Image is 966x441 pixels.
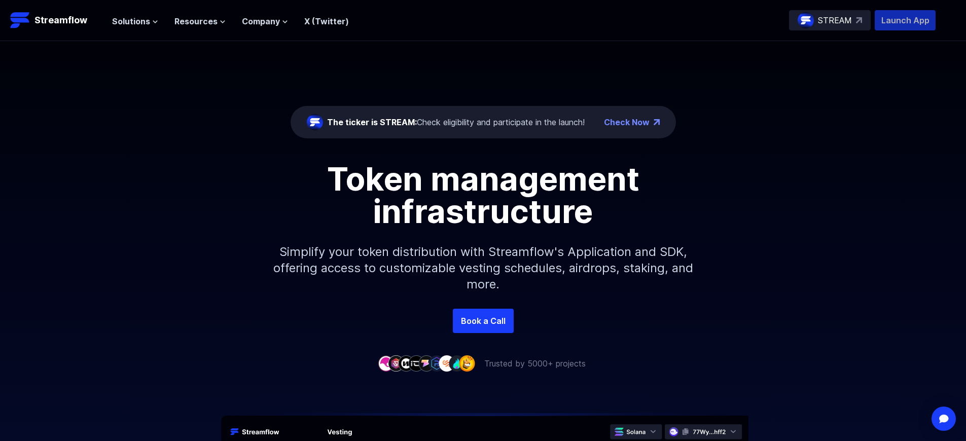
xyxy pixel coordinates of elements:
[428,355,445,371] img: company-6
[174,15,226,27] button: Resources
[112,15,158,27] button: Solutions
[255,163,711,228] h1: Token management infrastructure
[453,309,514,333] a: Book a Call
[10,10,102,30] a: Streamflow
[242,15,280,27] span: Company
[327,116,585,128] div: Check eligibility and participate in the launch!
[798,12,814,28] img: streamflow-logo-circle.png
[34,13,87,27] p: Streamflow
[112,15,150,27] span: Solutions
[265,228,701,309] p: Simplify your token distribution with Streamflow's Application and SDK, offering access to custom...
[10,10,30,30] img: Streamflow Logo
[304,16,349,26] a: X (Twitter)
[875,10,936,30] button: Launch App
[932,407,956,431] div: Open Intercom Messenger
[789,10,871,30] a: STREAM
[408,355,424,371] img: company-4
[459,355,475,371] img: company-9
[604,116,650,128] a: Check Now
[378,355,394,371] img: company-1
[818,14,852,26] p: STREAM
[327,117,417,127] span: The ticker is STREAM:
[439,355,455,371] img: company-7
[388,355,404,371] img: company-2
[484,357,586,370] p: Trusted by 5000+ projects
[242,15,288,27] button: Company
[398,355,414,371] img: company-3
[449,355,465,371] img: company-8
[654,119,660,125] img: top-right-arrow.png
[418,355,435,371] img: company-5
[174,15,218,27] span: Resources
[307,114,323,130] img: streamflow-logo-circle.png
[856,17,862,23] img: top-right-arrow.svg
